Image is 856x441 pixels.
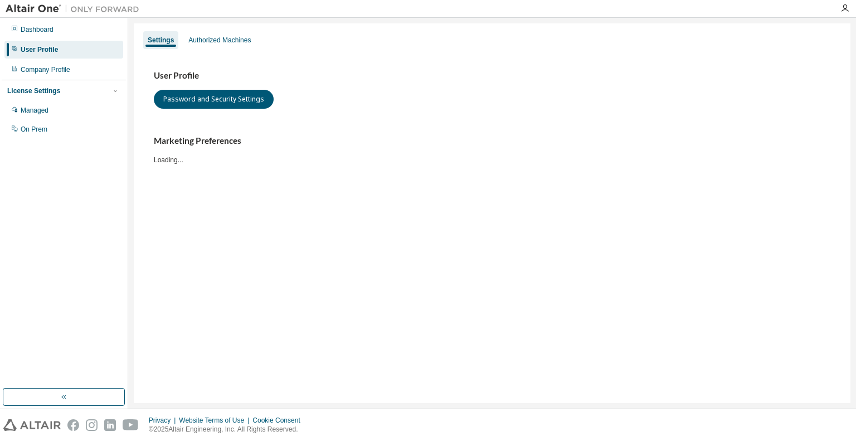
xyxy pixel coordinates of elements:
[67,419,79,431] img: facebook.svg
[3,419,61,431] img: altair_logo.svg
[179,416,252,425] div: Website Terms of Use
[154,90,274,109] button: Password and Security Settings
[154,70,830,81] h3: User Profile
[7,86,60,95] div: License Settings
[149,425,307,434] p: © 2025 Altair Engineering, Inc. All Rights Reserved.
[21,65,70,74] div: Company Profile
[154,135,830,147] h3: Marketing Preferences
[21,25,53,34] div: Dashboard
[21,125,47,134] div: On Prem
[149,416,179,425] div: Privacy
[123,419,139,431] img: youtube.svg
[188,36,251,45] div: Authorized Machines
[86,419,98,431] img: instagram.svg
[148,36,174,45] div: Settings
[21,45,58,54] div: User Profile
[252,416,307,425] div: Cookie Consent
[104,419,116,431] img: linkedin.svg
[154,135,830,164] div: Loading...
[21,106,48,115] div: Managed
[6,3,145,14] img: Altair One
